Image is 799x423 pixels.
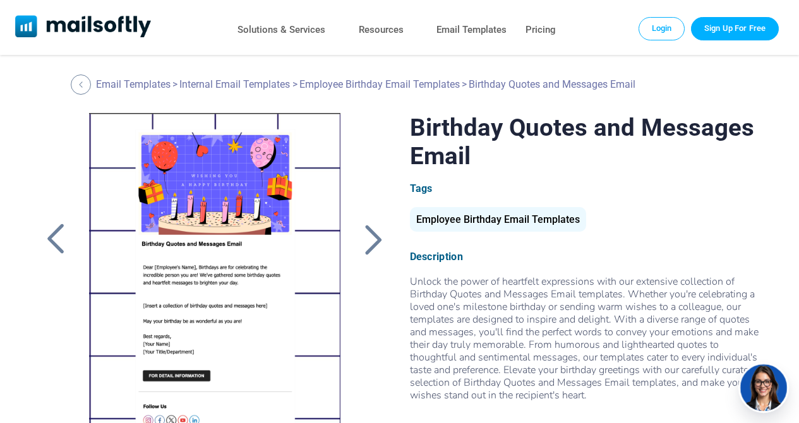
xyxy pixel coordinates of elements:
[410,182,759,194] div: Tags
[299,78,460,90] a: Employee Birthday Email Templates
[410,113,759,170] h1: Birthday Quotes and Messages Email
[410,275,759,414] div: Unlock the power of heartfelt expressions with our extensive collection of Birthday Quotes and Me...
[179,78,290,90] a: Internal Email Templates
[639,17,685,40] a: Login
[359,21,404,39] a: Resources
[40,223,71,256] a: Back
[237,21,325,39] a: Solutions & Services
[410,207,586,232] div: Employee Birthday Email Templates
[357,223,389,256] a: Back
[410,218,586,224] a: Employee Birthday Email Templates
[96,78,171,90] a: Email Templates
[436,21,507,39] a: Email Templates
[526,21,556,39] a: Pricing
[15,15,151,40] a: Mailsoftly
[410,251,759,263] div: Description
[691,17,779,40] a: Trial
[71,74,94,95] a: Back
